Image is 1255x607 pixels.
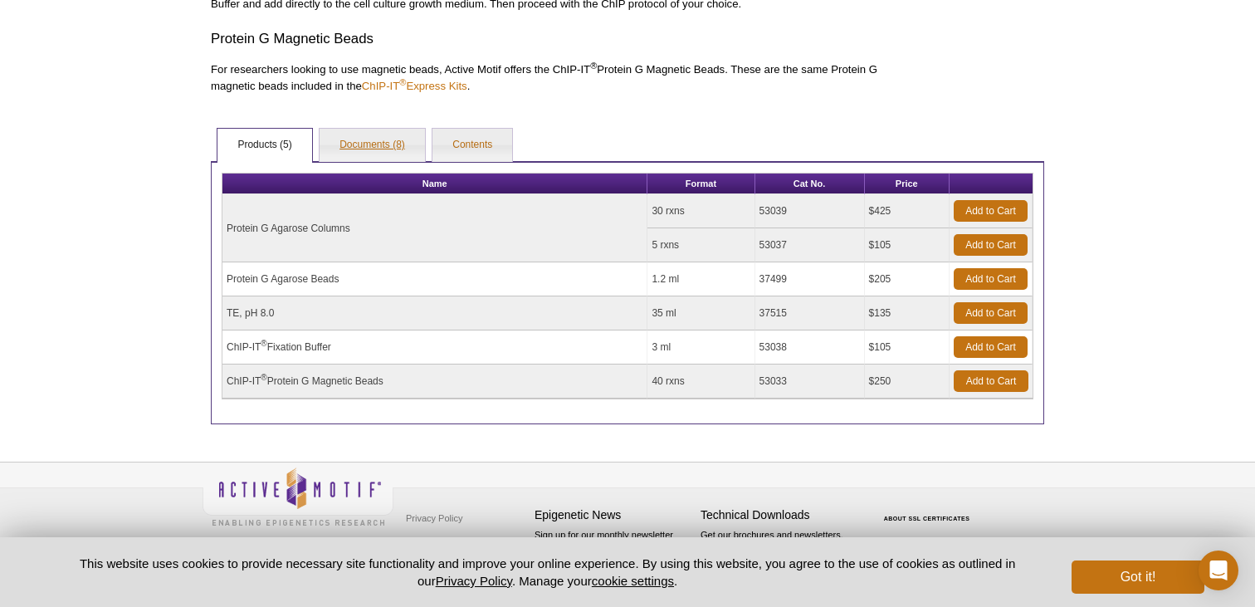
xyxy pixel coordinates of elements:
th: Format [647,174,754,194]
td: 53037 [755,228,865,262]
p: Get our brochures and newsletters, or request them by mail. [701,528,858,570]
button: Got it! [1072,560,1204,594]
td: 53039 [755,194,865,228]
th: Price [865,174,950,194]
a: Documents (8) [320,129,425,162]
a: Privacy Policy [402,506,466,531]
td: ChIP-IT Protein G Magnetic Beads [222,365,647,399]
h4: Epigenetic News [535,508,692,522]
td: 35 ml [647,296,754,330]
h3: Protein G Magnetic Beads [211,29,886,49]
sup: ® [399,77,406,87]
td: Protein G Agarose Beads [222,262,647,296]
td: $105 [865,228,950,262]
td: 53033 [755,365,865,399]
sup: ® [590,61,597,71]
td: 53038 [755,330,865,365]
a: ABOUT SSL CERTIFICATES [884,516,970,521]
a: Add to Cart [954,370,1028,392]
td: $105 [865,330,950,365]
a: Add to Cart [954,234,1028,256]
a: Add to Cart [954,302,1028,324]
sup: ® [261,373,266,382]
td: $425 [865,194,950,228]
a: Add to Cart [954,336,1028,358]
table: Click to Verify - This site chose Symantec SSL for secure e-commerce and confidential communicati... [867,492,991,528]
a: Contents [432,129,512,162]
a: Add to Cart [954,268,1028,290]
img: Active Motif, [203,463,393,530]
td: 1.2 ml [647,262,754,296]
p: This website uses cookies to provide necessary site functionality and improve your online experie... [51,555,1044,590]
p: For researchers looking to use magnetic beads, Active Motif offers the ChIP-IT Protein G Magnetic... [211,61,886,95]
a: Products (5) [217,129,311,162]
sup: ® [261,339,266,348]
td: 40 rxns [647,365,754,399]
a: ChIP-IT®Express Kits [362,80,467,92]
td: 3 ml [647,330,754,365]
th: Name [222,174,647,194]
a: Privacy Policy [436,574,512,588]
td: 37515 [755,296,865,330]
td: 37499 [755,262,865,296]
th: Cat No. [755,174,865,194]
td: $250 [865,365,950,399]
td: $135 [865,296,950,330]
a: Terms & Conditions [402,531,489,556]
td: ChIP-IT Fixation Buffer [222,330,647,365]
td: TE, pH 8.0 [222,296,647,330]
td: Protein G Agarose Columns [222,194,647,262]
td: $205 [865,262,950,296]
h4: Technical Downloads [701,508,858,522]
td: 5 rxns [647,228,754,262]
p: Sign up for our monthly newsletter highlighting recent publications in the field of epigenetics. [535,528,692,585]
div: Open Intercom Messenger [1199,551,1238,590]
button: cookie settings [592,574,674,588]
a: Add to Cart [954,200,1028,222]
td: 30 rxns [647,194,754,228]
